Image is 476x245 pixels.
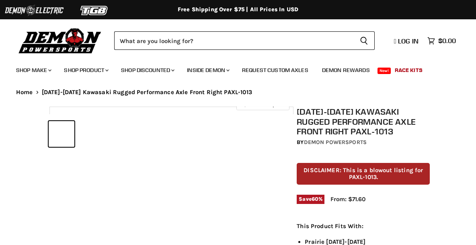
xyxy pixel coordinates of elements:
[114,31,375,50] form: Product
[398,37,419,45] span: Log in
[353,31,375,50] button: Search
[10,59,454,78] ul: Main menu
[49,121,74,147] button: 2002-2013 Kawasaki Rugged Performance Axle Front Right PAXL-1013 thumbnail
[297,138,430,147] div: by
[42,89,252,96] span: [DATE]-[DATE] Kawasaki Rugged Performance Axle Front Right PAXL-1013
[58,62,113,78] a: Shop Product
[236,62,314,78] a: Request Custom Axles
[330,196,365,203] span: From: $71.60
[4,3,64,18] img: Demon Electric Logo 2
[64,3,125,18] img: TGB Logo 2
[304,139,367,146] a: Demon Powersports
[378,68,391,74] span: New!
[297,221,430,231] p: This Product Fits With:
[438,37,456,45] span: $0.00
[423,35,460,47] a: $0.00
[312,196,318,202] span: 60
[297,107,430,136] h1: [DATE]-[DATE] Kawasaki Rugged Performance Axle Front Right PAXL-1013
[10,62,56,78] a: Shop Make
[16,89,33,96] a: Home
[316,62,376,78] a: Demon Rewards
[114,31,353,50] input: Search
[181,62,234,78] a: Inside Demon
[115,62,179,78] a: Shop Discounted
[389,62,429,78] a: Race Kits
[16,26,104,55] img: Demon Powersports
[240,101,285,107] span: Click to expand
[390,37,423,45] a: Log in
[297,163,430,185] p: DISCLAIMER: This is a blowout listing for PAXL-1013.
[297,195,324,204] span: Save %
